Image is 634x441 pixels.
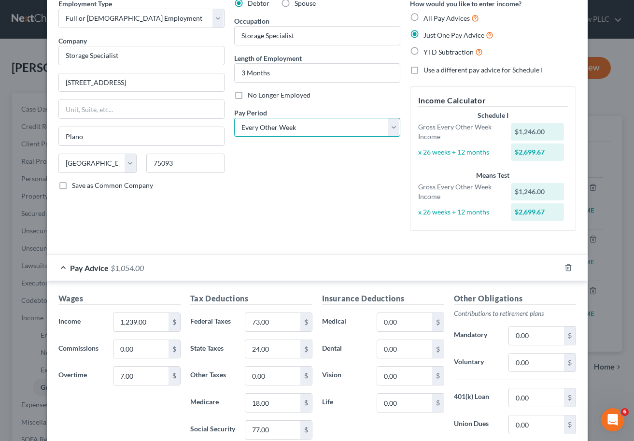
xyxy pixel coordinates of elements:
div: $2,699.67 [511,203,564,221]
input: 0.00 [113,313,168,331]
input: 0.00 [509,388,564,407]
input: 0.00 [245,367,300,385]
input: 0.00 [245,313,300,331]
div: $ [564,327,576,345]
span: YTD Subtraction [423,48,474,56]
div: $ [432,340,444,358]
h5: Insurance Deductions [322,293,444,305]
span: No Longer Employed [248,91,310,99]
input: Enter address... [59,73,224,92]
div: $ [169,367,180,385]
label: Mandatory [449,326,504,345]
input: 0.00 [509,327,564,345]
input: -- [235,27,400,45]
div: x 26 weeks ÷ 12 months [413,147,507,157]
span: Just One Pay Advice [423,31,484,39]
label: Voluntary [449,353,504,372]
label: Federal Taxes [185,313,240,332]
label: Other Taxes [185,366,240,385]
div: $ [564,354,576,372]
span: 6 [621,408,629,416]
div: $ [432,313,444,331]
h5: Other Obligations [454,293,576,305]
div: $ [169,340,180,358]
div: Means Test [418,171,568,180]
span: Save as Common Company [72,181,153,189]
label: State Taxes [185,340,240,359]
label: Occupation [234,16,269,26]
div: Gross Every Other Week Income [413,182,507,201]
input: 0.00 [245,394,300,412]
div: $ [432,367,444,385]
input: Unit, Suite, etc... [59,100,224,118]
label: Commissions [54,340,109,359]
div: Gross Every Other Week Income [413,122,507,142]
div: $ [300,340,312,358]
div: x 26 weeks ÷ 12 months [413,207,507,217]
div: $2,699.67 [511,143,564,161]
input: 0.00 [509,415,564,434]
div: $1,246.00 [511,123,564,141]
h5: Wages [58,293,181,305]
input: 0.00 [509,354,564,372]
div: $ [564,415,576,434]
div: $ [564,388,576,407]
input: 0.00 [113,340,168,358]
input: 0.00 [245,340,300,358]
div: Schedule I [418,111,568,120]
label: Overtime [54,366,109,385]
label: Length of Employment [234,53,302,63]
label: Medical [317,313,372,332]
label: Vision [317,366,372,385]
h5: Tax Deductions [190,293,312,305]
input: Enter zip... [146,154,225,173]
input: 0.00 [377,340,432,358]
div: $ [169,313,180,331]
div: $ [300,394,312,412]
input: 0.00 [377,394,432,412]
label: Life [317,393,372,413]
h5: Income Calculator [418,95,568,107]
input: 0.00 [113,367,168,385]
span: Pay Advice [70,263,109,272]
span: All Pay Advices [423,14,470,22]
input: Search company by name... [58,46,225,65]
label: Social Security [185,420,240,440]
iframe: Intercom live chat [601,408,624,431]
input: Enter city... [59,127,224,145]
input: 0.00 [377,313,432,331]
label: Dental [317,340,372,359]
span: Pay Period [234,109,267,117]
span: Use a different pay advice for Schedule I [423,66,543,74]
div: $ [300,313,312,331]
label: Union Dues [449,415,504,434]
span: Company [58,37,87,45]
input: 0.00 [245,421,300,439]
div: $ [300,421,312,439]
label: Medicare [185,393,240,413]
div: $1,246.00 [511,183,564,200]
p: Contributions to retirement plans [454,309,576,318]
input: ex: 2 years [235,64,400,82]
div: $ [300,367,312,385]
span: Income [58,317,81,325]
label: 401(k) Loan [449,388,504,407]
span: $1,054.00 [111,263,144,272]
input: 0.00 [377,367,432,385]
div: $ [432,394,444,412]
